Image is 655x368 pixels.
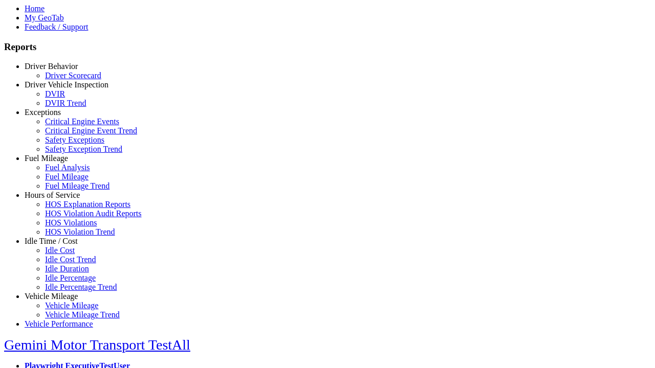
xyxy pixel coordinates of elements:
a: Fuel Analysis [45,163,90,172]
a: Idle Duration [45,264,89,273]
a: Idle Time / Cost [25,237,78,245]
a: Hours of Service [25,191,80,199]
a: HOS Violation Audit Reports [45,209,142,218]
a: Home [25,4,45,13]
a: Idle Cost Trend [45,255,96,264]
a: Driver Vehicle Inspection [25,80,108,89]
a: Fuel Mileage Trend [45,181,110,190]
a: DVIR Trend [45,99,86,107]
a: Vehicle Mileage Trend [45,310,120,319]
a: Idle Percentage [45,273,96,282]
a: HOS Violations [45,218,97,227]
a: Driver Behavior [25,62,78,71]
a: Safety Exceptions [45,135,104,144]
h3: Reports [4,41,651,53]
a: HOS Explanation Reports [45,200,130,209]
a: Idle Cost [45,246,75,255]
a: Exceptions [25,108,61,117]
a: Vehicle Performance [25,319,93,328]
a: Critical Engine Events [45,117,119,126]
a: Gemini Motor Transport TestAll [4,337,190,353]
a: Idle Percentage Trend [45,283,117,291]
a: Vehicle Mileage [45,301,98,310]
a: My GeoTab [25,13,64,22]
a: Driver Scorecard [45,71,101,80]
a: Safety Exception Trend [45,145,122,153]
a: DVIR [45,89,65,98]
a: Feedback / Support [25,22,88,31]
a: Fuel Mileage [45,172,89,181]
a: Critical Engine Event Trend [45,126,137,135]
a: Fuel Mileage [25,154,68,163]
a: HOS Violation Trend [45,227,115,236]
a: Vehicle Mileage [25,292,78,301]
